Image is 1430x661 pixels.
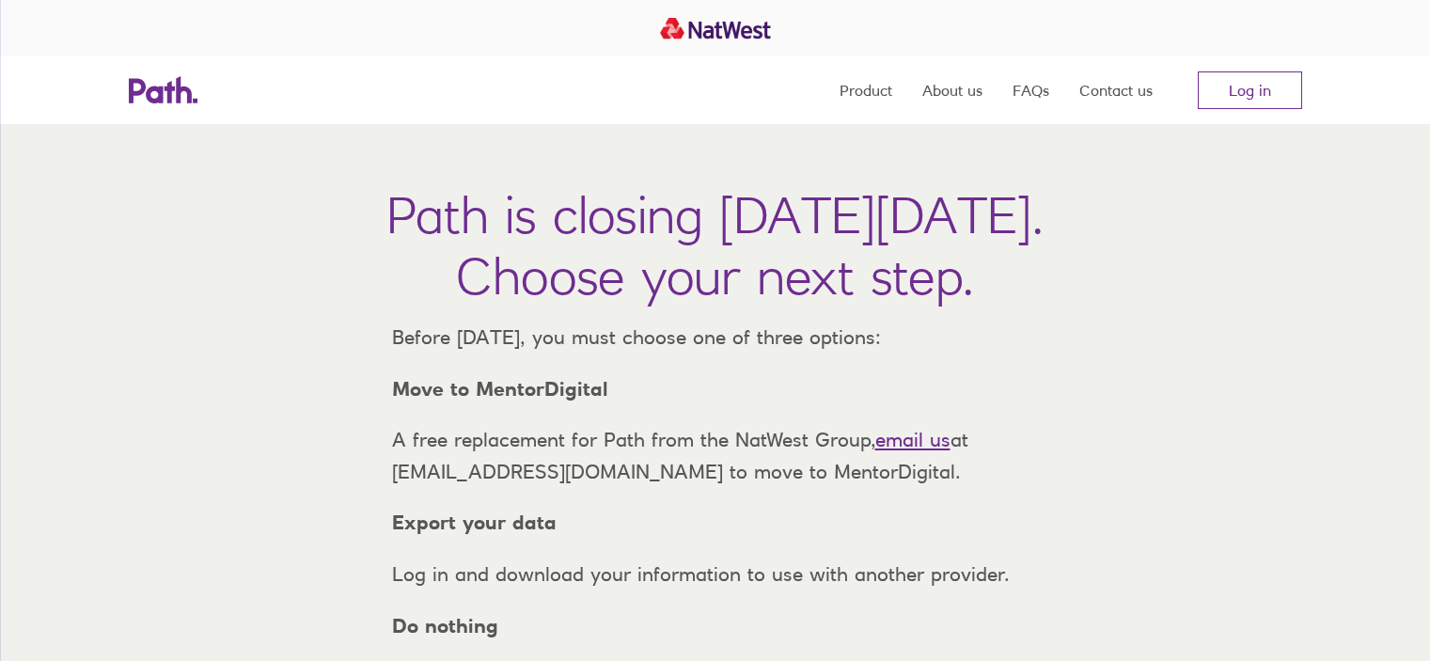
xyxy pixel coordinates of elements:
[392,377,608,401] strong: Move to MentorDigital
[840,56,892,124] a: Product
[1013,56,1049,124] a: FAQs
[377,322,1054,354] p: Before [DATE], you must choose one of three options:
[1198,71,1302,109] a: Log in
[922,56,982,124] a: About us
[1079,56,1153,124] a: Contact us
[875,428,951,451] a: email us
[377,424,1054,487] p: A free replacement for Path from the NatWest Group, at [EMAIL_ADDRESS][DOMAIN_NAME] to move to Me...
[377,559,1054,590] p: Log in and download your information to use with another provider.
[392,511,557,534] strong: Export your data
[386,184,1044,307] h1: Path is closing [DATE][DATE]. Choose your next step.
[392,614,498,637] strong: Do nothing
